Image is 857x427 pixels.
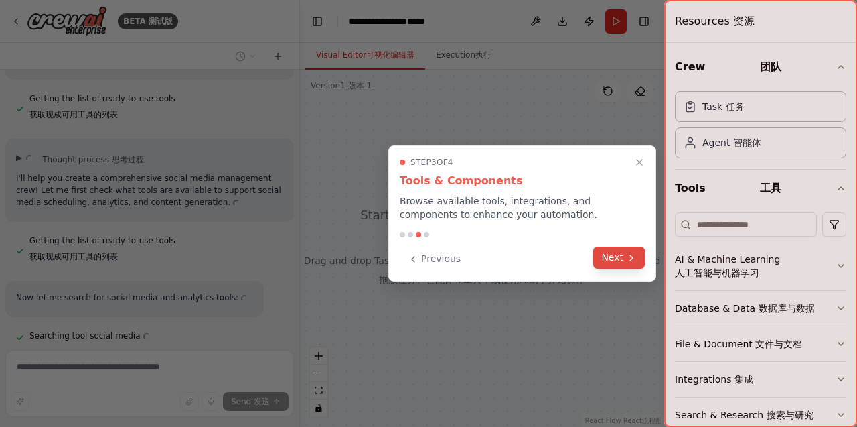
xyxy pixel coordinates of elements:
button: Next [593,247,645,269]
p: Browse available tools, integrations, and components to enhance your automation. [400,194,645,221]
span: Step 3 of 4 [410,157,453,168]
button: Close walkthrough [631,154,647,170]
button: Hide left sidebar [308,12,327,31]
button: Previous [400,248,469,270]
h3: Tools & Components [400,173,645,189]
